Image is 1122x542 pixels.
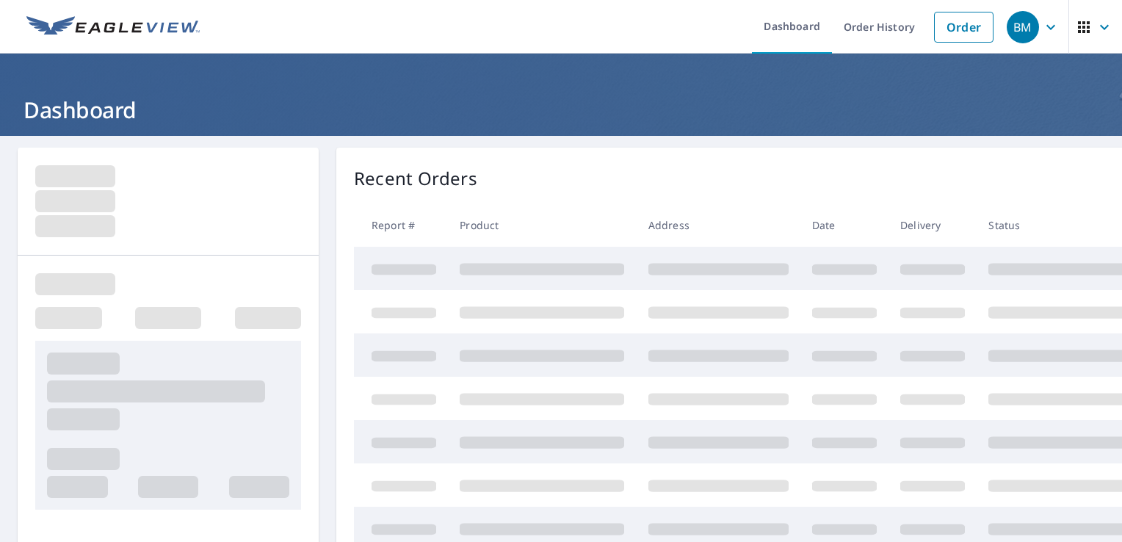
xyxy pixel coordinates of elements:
[934,12,993,43] a: Order
[18,95,1104,125] h1: Dashboard
[354,203,448,247] th: Report #
[888,203,977,247] th: Delivery
[637,203,800,247] th: Address
[26,16,200,38] img: EV Logo
[448,203,636,247] th: Product
[354,165,477,192] p: Recent Orders
[800,203,888,247] th: Date
[1007,11,1039,43] div: BM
